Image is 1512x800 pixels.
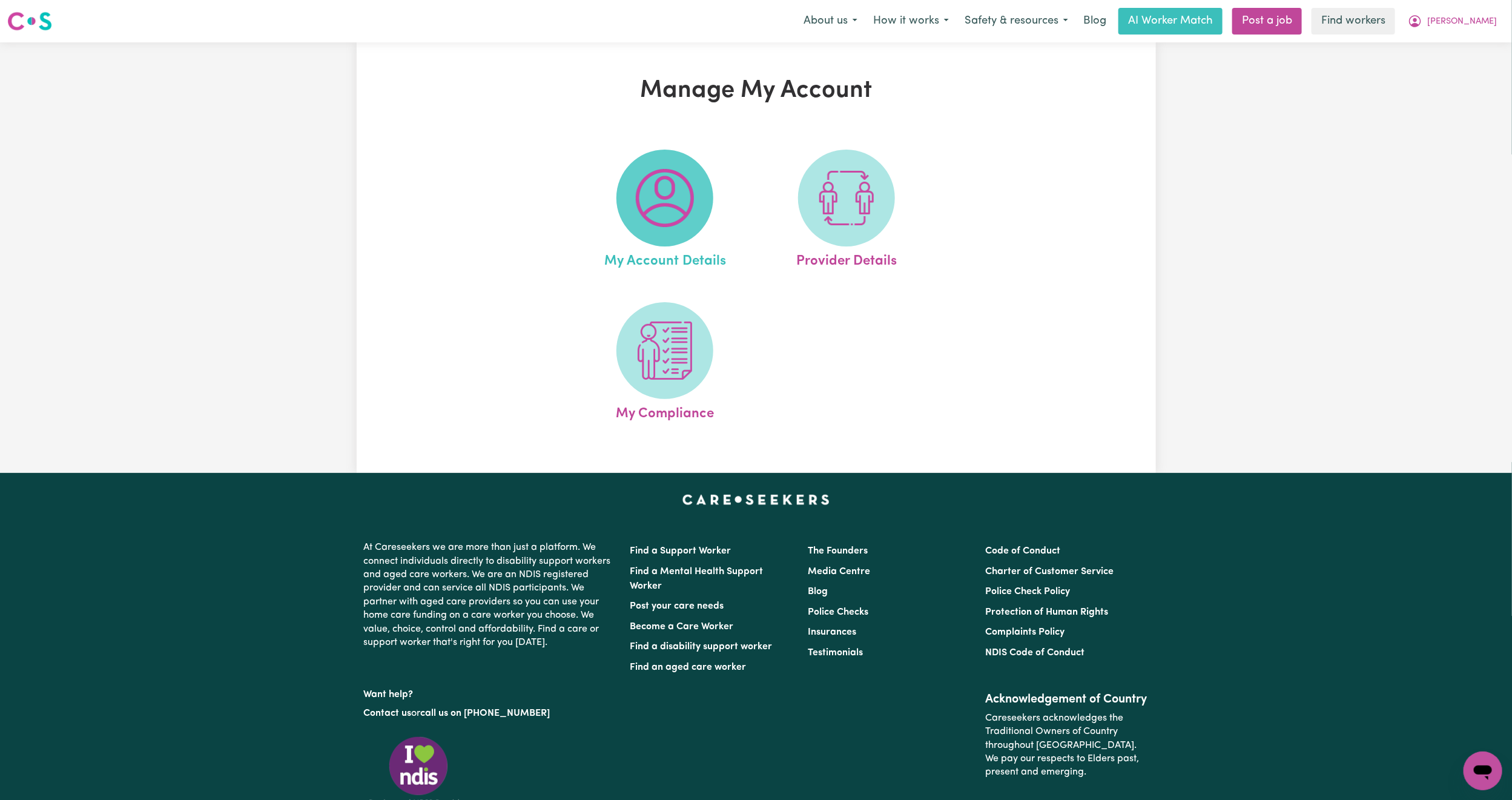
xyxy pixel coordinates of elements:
[1118,8,1223,35] a: AI Worker Match
[808,627,856,637] a: Insurances
[808,587,828,597] a: Blog
[1464,752,1502,790] iframe: Button to launch messaging window, conversation in progress
[759,150,934,272] a: Provider Details
[364,709,412,718] a: Contact us
[682,495,830,504] a: Careseekers home page
[7,10,52,32] img: Careseekers logo
[630,622,734,632] a: Become a Care Worker
[985,587,1070,597] a: Police Check Policy
[985,546,1060,556] a: Code of Conduct
[630,663,747,672] a: Find an aged care worker
[616,399,714,425] span: My Compliance
[578,302,752,425] a: My Compliance
[957,8,1076,34] button: Safety & resources
[1312,8,1395,35] a: Find workers
[865,8,957,34] button: How it works
[1427,15,1497,28] span: [PERSON_NAME]
[808,648,863,658] a: Testimonials
[364,536,616,654] p: At Careseekers we are more than just a platform. We connect individuals directly to disability su...
[604,246,726,272] span: My Account Details
[1232,8,1302,35] a: Post a job
[808,607,868,617] a: Police Checks
[1076,8,1114,35] a: Blog
[364,702,616,725] p: or
[985,692,1148,707] h2: Acknowledgement of Country
[808,567,870,577] a: Media Centre
[985,707,1148,784] p: Careseekers acknowledges the Traditional Owners of Country throughout [GEOGRAPHIC_DATA]. We pay o...
[985,567,1114,577] a: Charter of Customer Service
[421,709,550,718] a: call us on [PHONE_NUMBER]
[630,567,764,591] a: Find a Mental Health Support Worker
[796,246,897,272] span: Provider Details
[808,546,868,556] a: The Founders
[630,546,731,556] a: Find a Support Worker
[364,683,616,701] p: Want help?
[796,8,865,34] button: About us
[985,627,1065,637] a: Complaints Policy
[985,607,1108,617] a: Protection of Human Rights
[630,601,724,611] a: Post your care needs
[630,642,773,652] a: Find a disability support worker
[497,76,1015,105] h1: Manage My Account
[985,648,1084,658] a: NDIS Code of Conduct
[1400,8,1505,34] button: My Account
[7,7,52,35] a: Careseekers logo
[578,150,752,272] a: My Account Details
